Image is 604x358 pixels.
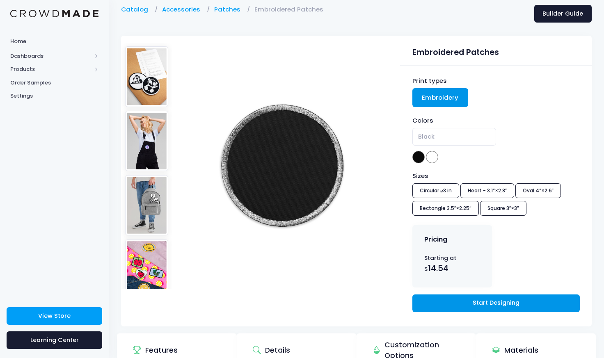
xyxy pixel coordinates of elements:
[254,5,327,14] a: Embroidered Patches
[412,294,580,312] a: Start Designing
[412,43,580,59] div: Embroidered Patches
[121,5,152,14] a: Catalog
[418,132,435,141] span: Black
[10,37,98,46] span: Home
[424,235,447,244] h4: Pricing
[10,65,92,73] span: Products
[10,52,92,60] span: Dashboards
[7,307,102,325] a: View Store
[7,331,102,349] a: Learning Center
[38,312,71,320] span: View Store
[428,263,448,274] span: 14.54
[412,116,580,125] div: Colors
[10,10,98,18] img: Logo
[412,88,469,107] a: Embroidery
[534,5,592,23] a: Builder Guide
[214,5,245,14] a: Patches
[10,79,98,87] span: Order Samples
[412,76,580,85] div: Print types
[408,171,540,180] div: Sizes
[162,5,204,14] a: Accessories
[30,336,79,344] span: Learning Center
[412,128,496,146] span: Black
[10,92,98,100] span: Settings
[424,254,480,274] div: Starting at $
